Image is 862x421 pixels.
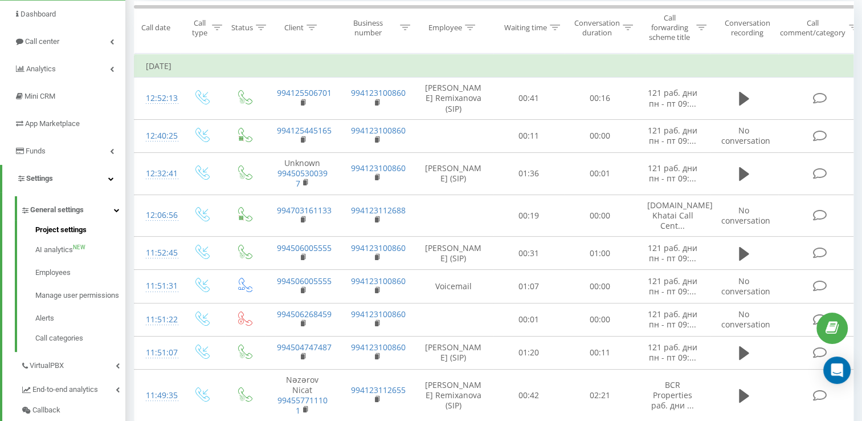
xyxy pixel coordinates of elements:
[721,309,770,330] span: No conversation
[720,18,775,38] div: Conversation recording
[414,270,493,303] td: Voicemail
[146,384,169,407] div: 11:49:35
[141,23,170,33] div: Call date
[565,195,636,237] td: 00:00
[493,237,565,270] td: 00:31
[146,309,169,331] div: 11:51:22
[24,92,55,100] span: Mini CRM
[493,119,565,152] td: 00:11
[493,195,565,237] td: 00:19
[32,384,98,395] span: End-to-end analytics
[21,376,125,400] a: End-to-end analytics
[493,336,565,369] td: 01:20
[35,307,125,330] a: Alerts
[146,125,169,147] div: 12:40:25
[565,237,636,270] td: 01:00
[35,224,87,236] span: Project settings
[21,352,125,376] a: VirtualPBX
[351,242,406,253] a: 994123100860
[351,384,406,395] a: 994123112655
[493,153,565,195] td: 01:36
[428,23,462,33] div: Employee
[26,147,46,155] span: Funds
[146,242,169,264] div: 11:52:45
[146,163,169,185] div: 12:32:41
[565,78,636,120] td: 00:16
[35,224,125,238] a: Project settings
[26,64,56,73] span: Analytics
[190,18,209,38] div: Call type
[414,78,493,120] td: [PERSON_NAME] Remixanova (SIP)
[146,87,169,110] div: 12:52:13
[35,284,125,307] a: Manage user permissions
[648,87,697,108] span: 121 раб. дни пн - пт 09:...
[565,270,636,303] td: 00:00
[21,400,125,420] a: Callback
[493,303,565,336] td: 00:01
[21,196,125,220] a: General settings
[351,125,406,136] a: 994123100860
[231,23,253,33] div: Status
[721,205,770,226] span: No conversation
[647,200,713,231] span: [DOMAIN_NAME] Khatai Call Cent...
[2,165,125,192] a: Settings
[35,330,125,344] a: Call categories
[493,78,565,120] td: 00:41
[277,395,328,416] a: 994557711101
[30,204,84,216] span: General settings
[651,379,694,411] span: BCR Properties раб. дни ...
[351,309,406,319] a: 994123100860
[35,244,73,256] span: AI analytics
[648,242,697,264] span: 121 раб. дни пн - пт 09:...
[146,204,169,226] div: 12:06:56
[277,342,332,353] a: 994504747487
[30,360,64,371] span: VirtualPBX
[565,119,636,152] td: 00:00
[565,153,636,195] td: 00:01
[32,404,60,416] span: Callback
[277,125,332,136] a: 994125445165
[35,238,125,261] a: AI analyticsNEW
[25,37,59,46] span: Call center
[277,87,332,98] a: 994125506701
[146,275,169,297] div: 11:51:31
[25,119,80,128] span: App Marketplace
[351,163,406,173] a: 994123100860
[779,18,846,38] div: Call comment/category
[351,276,406,286] a: 994123100860
[414,237,493,270] td: [PERSON_NAME] (SIP)
[26,174,53,183] span: Settings
[823,357,851,384] div: Open Intercom Messenger
[277,242,332,253] a: 994506005555
[21,10,56,18] span: Dashboard
[35,267,71,278] span: Employees
[35,333,83,344] span: Call categories
[648,309,697,330] span: 121 раб. дни пн - пт 09:...
[648,276,697,297] span: 121 раб. дни пн - пт 09:...
[35,261,125,284] a: Employees
[493,270,565,303] td: 01:07
[574,18,620,38] div: Conversation duration
[646,13,693,42] div: Call forwarding scheme title
[284,23,304,33] div: Client
[648,125,697,146] span: 121 раб. дни пн - пт 09:...
[504,23,547,33] div: Waiting time
[265,153,340,195] td: Unknown
[35,290,119,301] span: Manage user permissions
[351,87,406,98] a: 994123100860
[146,342,169,364] div: 11:51:07
[648,163,697,184] span: 121 раб. дни пн - пт 09:...
[277,168,328,189] a: 994505300397
[277,276,332,286] a: 994506005555
[351,342,406,353] a: 994123100860
[35,313,54,324] span: Alerts
[277,309,332,319] a: 994506268459
[721,276,770,297] span: No conversation
[277,205,332,216] a: 994703161133
[648,342,697,363] span: 121 раб. дни пн - пт 09:...
[565,303,636,336] td: 00:00
[721,125,770,146] span: No conversation
[340,18,398,38] div: Business number
[565,336,636,369] td: 00:11
[414,336,493,369] td: [PERSON_NAME] (SIP)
